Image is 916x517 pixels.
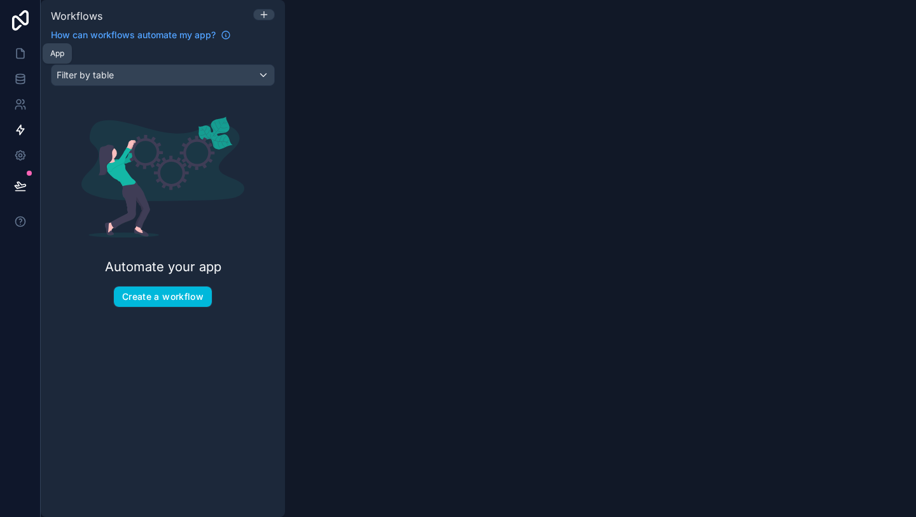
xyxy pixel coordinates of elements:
[51,29,216,41] span: How can workflows automate my app?
[50,48,64,59] div: App
[57,69,114,80] span: Filter by table
[46,29,236,41] a: How can workflows automate my app?
[51,10,102,22] span: Workflows
[81,117,244,237] img: Automate your app
[113,286,212,308] button: Create a workflow
[51,64,275,86] button: Filter by table
[114,287,212,307] button: Create a workflow
[105,258,221,276] h2: Automate your app
[41,49,285,517] div: scrollable content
